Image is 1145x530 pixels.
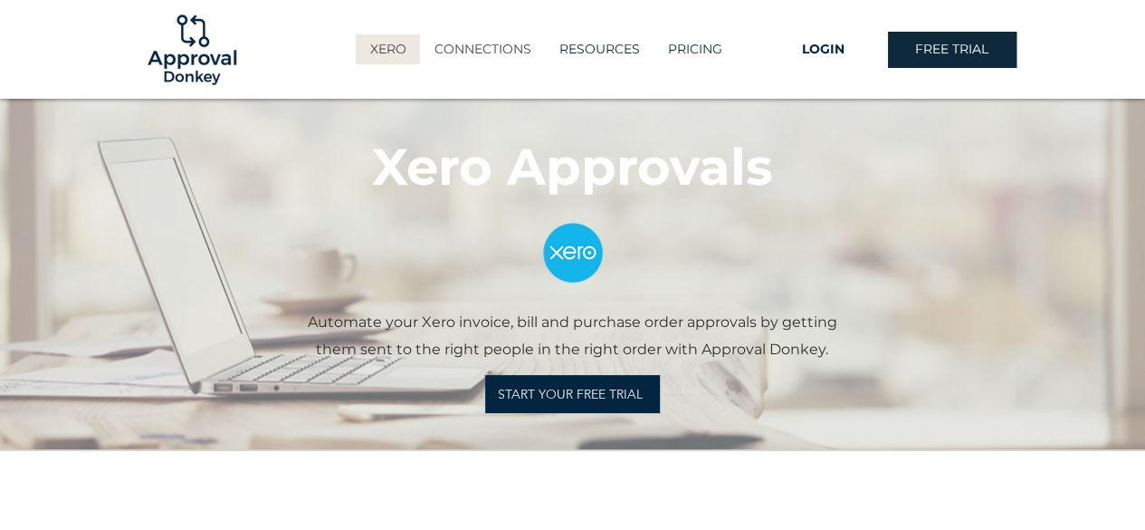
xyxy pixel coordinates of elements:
[654,34,736,64] a: PRICING
[332,34,759,64] nav: Site
[545,34,654,64] div: RESOURCES
[485,375,660,413] a: START YOUR FREE TRIAL
[420,34,545,64] a: CONNECTIONS
[356,34,420,64] a: XERO
[372,136,773,198] span: Xero Approvals
[550,34,649,64] p: RESOURCES
[802,41,844,59] span: LOGIN
[425,34,540,64] p: CONNECTIONS
[915,41,988,59] span: FREE TRIAL
[361,34,415,64] p: XERO
[143,1,241,99] img: Logo-01.png
[498,386,643,402] span: START YOUR FREE TRIAL
[659,34,731,64] p: PRICING
[517,197,629,309] img: Logo - Blue.png
[308,313,837,358] span: Automate your Xero invoice, bill and purchase order approvals by getting them sent to the right p...
[759,32,888,68] a: LOGIN
[888,32,1016,68] a: FREE TRIAL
